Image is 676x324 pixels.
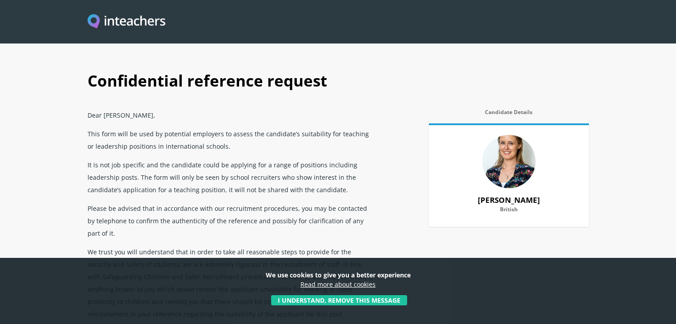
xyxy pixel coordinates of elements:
strong: [PERSON_NAME] [478,195,540,205]
p: Please be advised that in accordance with our recruitment procedures, you may be contacted by tel... [88,199,376,242]
p: Dear [PERSON_NAME], [88,106,376,124]
p: It is not job specific and the candidate could be applying for a range of positions including lea... [88,155,376,199]
strong: We use cookies to give you a better experience [266,271,411,279]
img: Inteachers [88,14,166,30]
p: This form will be used by potential employers to assess the candidate’s suitability for teaching ... [88,124,376,155]
h1: Confidential reference request [88,62,589,106]
label: British [440,206,578,218]
img: 80330 [482,135,536,188]
a: Read more about cookies [300,280,376,288]
label: Candidate Details [429,109,589,121]
p: We trust you will understand that in order to take all reasonable steps to provide for the securi... [88,242,376,323]
button: I understand, remove this message [271,295,407,305]
a: Visit this site's homepage [88,14,166,30]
